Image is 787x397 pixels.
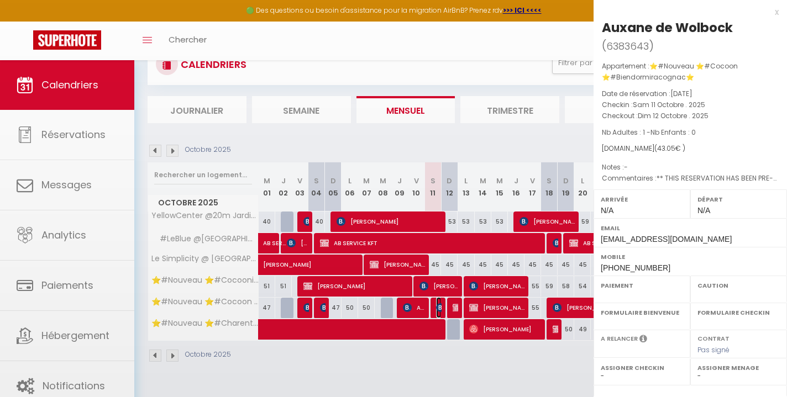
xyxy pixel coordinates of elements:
[601,362,683,373] label: Assigner Checkin
[697,345,730,354] span: Pas signé
[602,128,696,137] span: Nb Adultes : 1 -
[602,19,733,36] div: Auxane de Wolbock
[601,263,670,272] span: [PHONE_NUMBER]
[601,223,780,234] label: Email
[602,61,779,83] p: Appartement :
[594,6,779,19] div: x
[633,100,705,109] span: Sam 11 Octobre . 2025
[657,144,675,153] span: 43.05
[602,162,779,173] p: Notes :
[601,206,613,215] span: N/A
[697,307,780,318] label: Formulaire Checkin
[638,111,709,120] span: Dim 12 Octobre . 2025
[670,89,692,98] span: [DATE]
[601,251,780,262] label: Mobile
[601,280,683,291] label: Paiement
[654,144,685,153] span: ( € )
[602,38,654,54] span: ( )
[606,39,649,53] span: 6383643
[602,144,779,154] div: [DOMAIN_NAME]
[601,307,683,318] label: Formulaire Bienvenue
[602,61,738,82] span: ⭐️#Nouveau ⭐️#Cocoon ⭐️#Biendormiracognac⭐️
[601,194,683,205] label: Arrivée
[639,334,647,346] i: Sélectionner OUI si vous souhaiter envoyer les séquences de messages post-checkout
[697,334,730,341] label: Contrat
[601,334,638,343] label: A relancer
[602,110,779,121] p: Checkout :
[602,99,779,110] p: Checkin :
[602,173,779,184] p: Commentaires :
[624,162,628,172] span: -
[697,280,780,291] label: Caution
[697,194,780,205] label: Départ
[697,206,710,215] span: N/A
[602,88,779,99] p: Date de réservation :
[650,128,696,137] span: Nb Enfants : 0
[601,235,732,244] span: [EMAIL_ADDRESS][DOMAIN_NAME]
[697,362,780,373] label: Assigner Menage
